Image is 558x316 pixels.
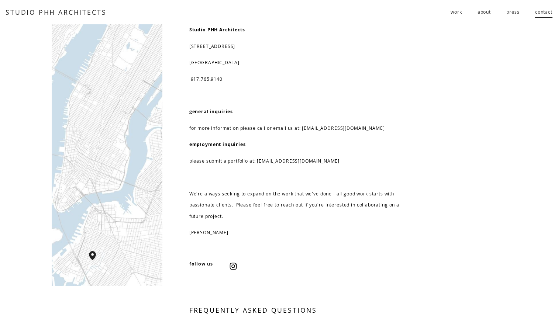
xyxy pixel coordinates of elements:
span: work [451,7,462,18]
p: We're always seeking to expand on the work that we've done - all good work starts with passionate... [189,188,415,222]
a: STUDIO PHH ARCHITECTS [6,8,106,17]
a: contact [535,6,552,18]
p: please submit a portfolio at: [EMAIL_ADDRESS][DOMAIN_NAME] [189,156,415,167]
strong: general inquiries [189,108,233,115]
strong: Studio PHH Architects [189,27,245,33]
p: 917.765.9140 [189,74,415,85]
p: [PERSON_NAME] [189,227,415,238]
strong: follow us [189,261,213,267]
p: [STREET_ADDRESS] [189,41,415,52]
h3: FREQUENTLY ASKED QUESTIONS [189,306,415,315]
strong: employment inquiries [189,141,246,147]
a: folder dropdown [451,6,462,18]
p: for more information please call or email us at: [EMAIL_ADDRESS][DOMAIN_NAME] [189,123,415,134]
a: press [506,6,519,18]
p: [GEOGRAPHIC_DATA] [189,57,415,68]
a: about [478,6,491,18]
a: Instagram [230,263,237,270]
